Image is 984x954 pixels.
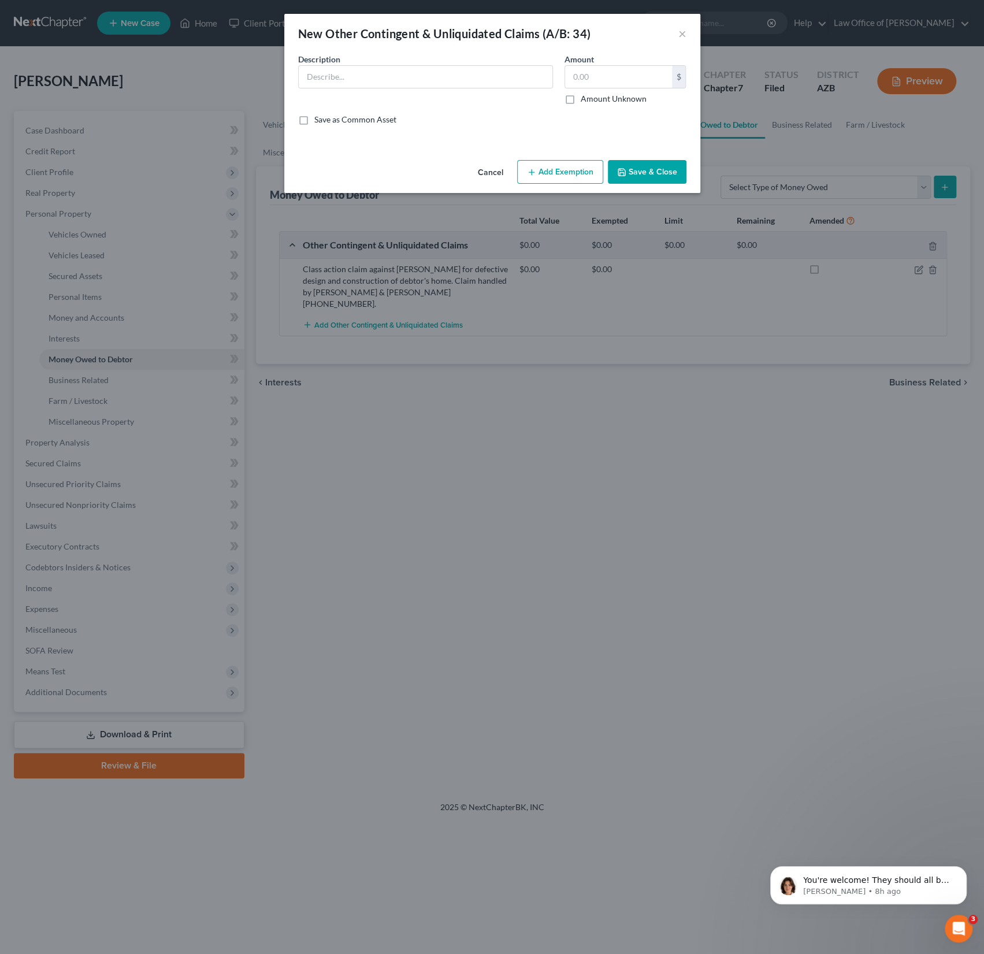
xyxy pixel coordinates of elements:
[314,114,396,125] label: Save as Common Asset
[672,66,686,88] div: $
[945,915,972,942] iframe: Intercom live chat
[298,54,340,64] span: Description
[565,66,672,88] input: 0.00
[753,842,984,923] iframe: Intercom notifications message
[608,160,686,184] button: Save & Close
[968,915,978,924] span: 3
[565,53,594,65] label: Amount
[298,25,591,42] div: New Other Contingent & Unliquidated Claims (A/B: 34)
[678,27,686,40] button: ×
[581,93,647,105] label: Amount Unknown
[517,160,603,184] button: Add Exemption
[299,66,552,88] input: Describe...
[469,161,513,184] button: Cancel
